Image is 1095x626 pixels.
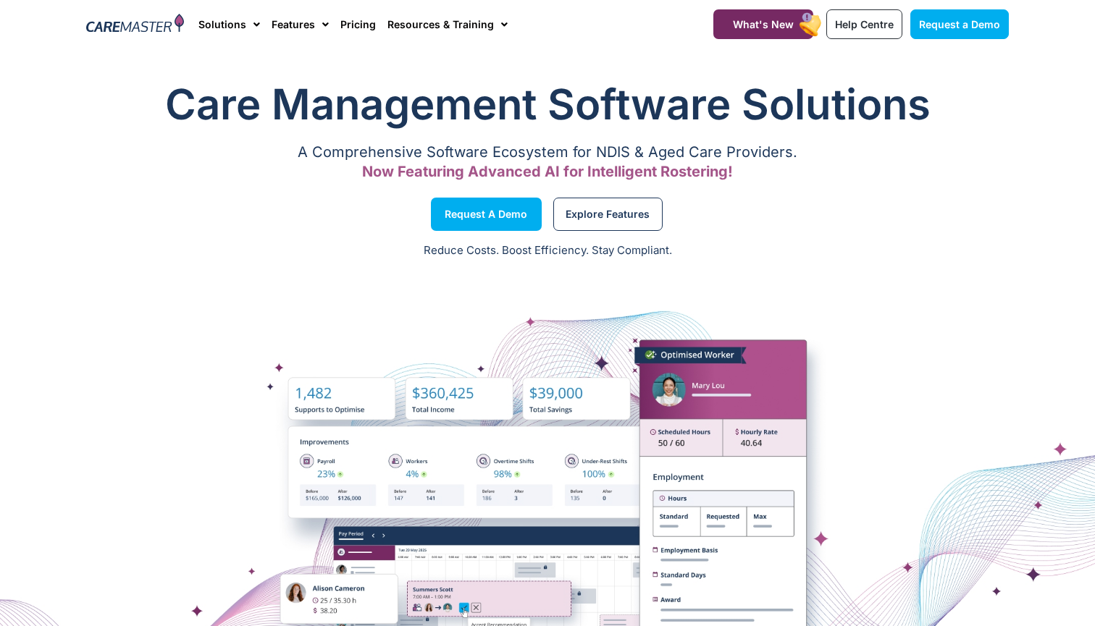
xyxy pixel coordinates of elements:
a: Explore Features [553,198,663,231]
a: Request a Demo [910,9,1009,39]
a: Request a Demo [431,198,542,231]
span: Explore Features [566,211,650,218]
span: Request a Demo [445,211,527,218]
span: Help Centre [835,18,894,30]
p: A Comprehensive Software Ecosystem for NDIS & Aged Care Providers. [86,148,1009,157]
h1: Care Management Software Solutions [86,75,1009,133]
p: Reduce Costs. Boost Efficiency. Stay Compliant. [9,242,1086,259]
span: Request a Demo [919,18,1000,30]
a: Help Centre [826,9,902,39]
a: What's New [713,9,813,39]
span: What's New [733,18,794,30]
img: CareMaster Logo [86,14,184,35]
span: Now Featuring Advanced AI for Intelligent Rostering! [362,163,733,180]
